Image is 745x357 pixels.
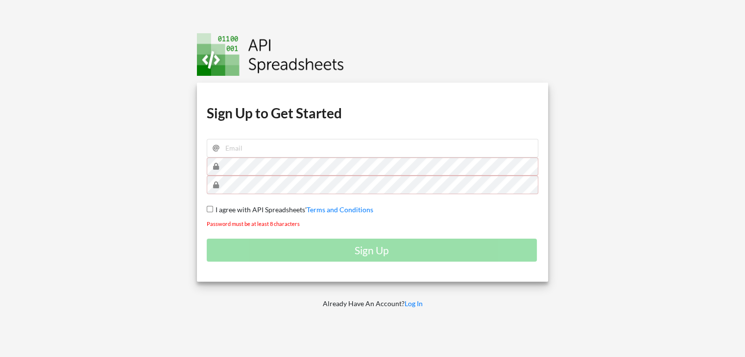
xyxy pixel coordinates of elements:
input: Email [207,139,539,157]
small: Password must be at least 8 characters [207,221,300,227]
a: Log In [405,299,423,308]
a: Terms and Conditions [307,205,373,214]
h1: Sign Up to Get Started [207,104,539,122]
p: Already Have An Account? [190,299,555,309]
img: Logo.png [197,33,344,76]
span: I agree with API Spreadsheets' [213,205,307,214]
